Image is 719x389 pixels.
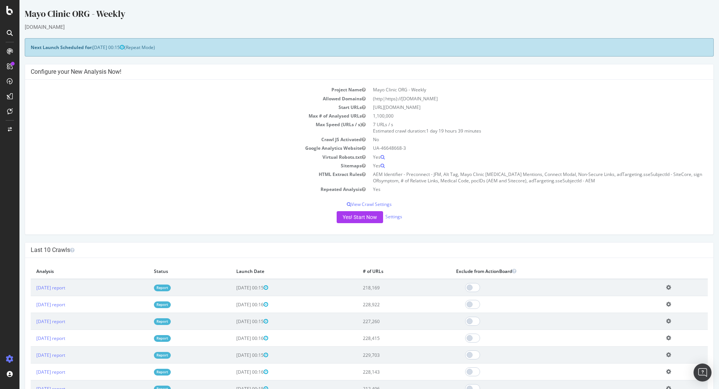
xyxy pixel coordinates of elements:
[350,170,688,185] td: AEM Identifier - Preconnect - JFM, Alt Tag, Mayo Clinic [MEDICAL_DATA] Mentions, Connect Modal, N...
[350,85,688,94] td: Mayo Clinic ORG - Weekly
[350,112,688,120] td: 1,100,000
[17,285,46,291] a: [DATE] report
[11,246,688,254] h4: Last 10 Crawls
[17,335,46,341] a: [DATE] report
[431,264,641,279] th: Exclude from ActionBoard
[11,201,688,207] p: View Crawl Settings
[350,144,688,152] td: UA-46648668-3
[694,364,712,382] div: Open Intercom Messenger
[134,369,151,375] a: Report
[217,301,249,308] span: [DATE] 00:16
[217,352,249,358] span: [DATE] 00:15
[134,318,151,325] a: Report
[350,185,688,194] td: Yes
[217,369,249,375] span: [DATE] 00:16
[17,352,46,358] a: [DATE] report
[17,301,46,308] a: [DATE] report
[11,170,350,185] td: HTML Extract Rules
[217,318,249,325] span: [DATE] 00:15
[338,347,431,364] td: 229,703
[366,214,383,220] a: Settings
[11,44,73,51] strong: Next Launch Scheduled for:
[338,364,431,380] td: 228,143
[11,112,350,120] td: Max # of Analysed URLs
[350,103,688,112] td: [URL][DOMAIN_NAME]
[11,185,350,194] td: Repeated Analysis
[73,44,105,51] span: [DATE] 00:15
[134,335,151,341] a: Report
[17,369,46,375] a: [DATE] report
[134,352,151,358] a: Report
[338,313,431,330] td: 227,260
[338,279,431,296] td: 218,169
[350,135,688,144] td: No
[11,68,688,76] h4: Configure your New Analysis Now!
[11,103,350,112] td: Start URLs
[211,264,338,279] th: Launch Date
[5,7,694,23] div: Mayo Clinic ORG - Weekly
[5,38,694,57] div: (Repeat Mode)
[11,153,350,161] td: Virtual Robots.txt
[350,153,688,161] td: Yes
[338,296,431,313] td: 228,922
[11,85,350,94] td: Project Name
[129,264,211,279] th: Status
[338,330,431,347] td: 228,415
[11,120,350,135] td: Max Speed (URLs / s)
[11,94,350,103] td: Allowed Domains
[11,144,350,152] td: Google Analytics Website
[217,285,249,291] span: [DATE] 00:15
[338,264,431,279] th: # of URLs
[407,128,462,134] span: 1 day 19 hours 39 minutes
[217,335,249,341] span: [DATE] 00:16
[11,161,350,170] td: Sitemaps
[134,285,151,291] a: Report
[5,23,694,31] div: [DOMAIN_NAME]
[11,135,350,144] td: Crawl JS Activated
[350,161,688,170] td: Yes
[134,301,151,308] a: Report
[350,120,688,135] td: 7 URLs / s Estimated crawl duration:
[17,318,46,325] a: [DATE] report
[317,211,364,223] button: Yes! Start Now
[350,94,688,103] td: (http|https)://[DOMAIN_NAME]
[11,264,129,279] th: Analysis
